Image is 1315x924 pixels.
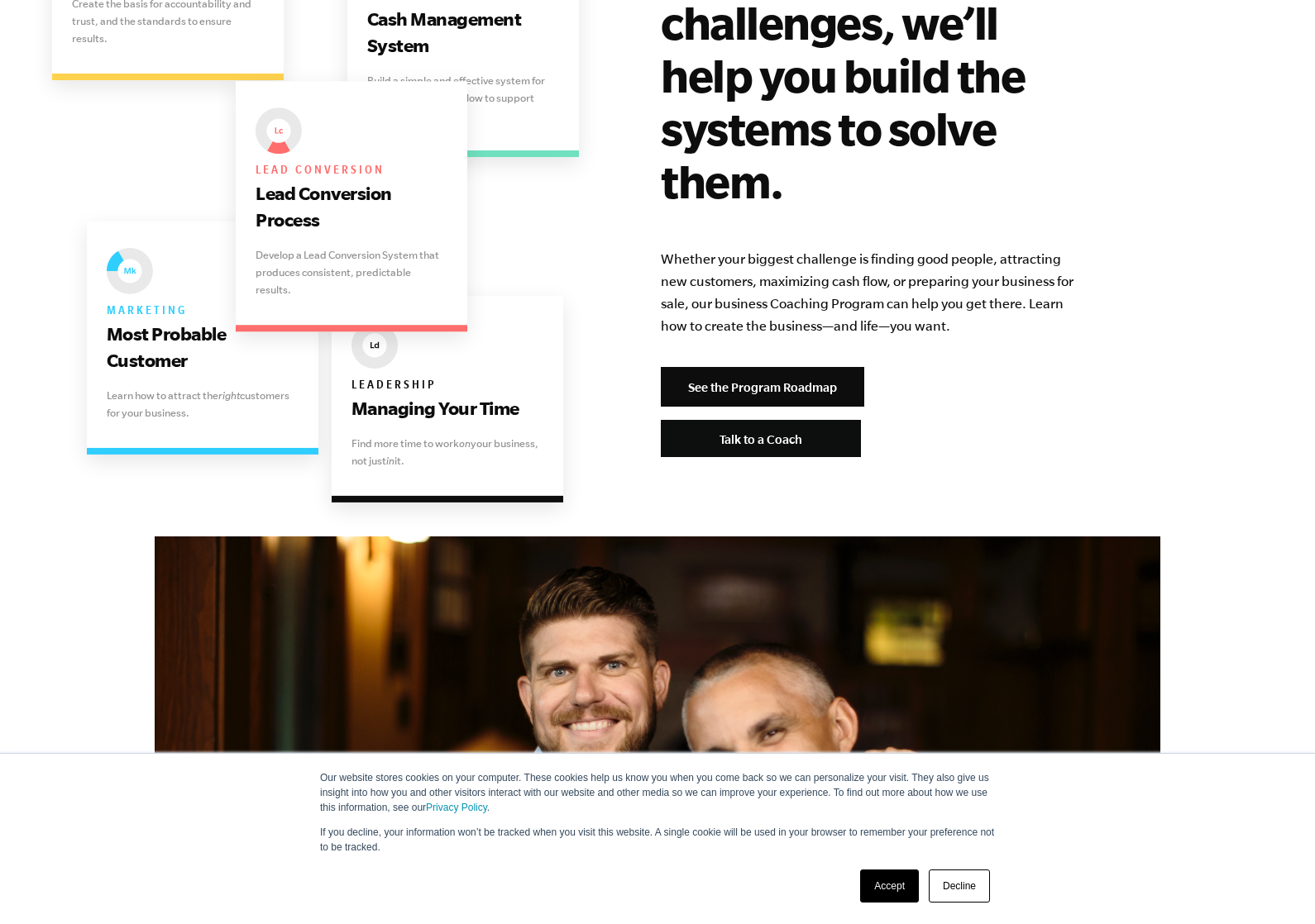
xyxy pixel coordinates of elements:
[661,248,1078,337] p: Whether your biggest challenge is finding good people, attracting new customers, maximizing cash ...
[661,367,864,407] a: See the Program Roadmap
[107,301,299,321] h6: Marketing
[107,387,299,422] p: Learn how to attract the customers for your business.
[661,420,861,457] a: Talk to a Coach
[720,432,802,446] span: Talk to a Coach
[386,455,394,467] i: in
[929,869,990,903] a: Decline
[320,770,995,815] p: Our website stores cookies on your computer. These cookies help us know you when you come back so...
[107,321,299,374] h3: Most Probable Customer
[351,435,543,469] p: Find more time to work your business, not just it.
[860,869,919,903] a: Accept
[426,802,487,813] a: Privacy Policy
[320,825,995,855] p: If you decline, your information won’t be tracked when you visit this website. A single cookie wi...
[107,248,153,294] img: EMyth The Seven Essential Systems: Marketing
